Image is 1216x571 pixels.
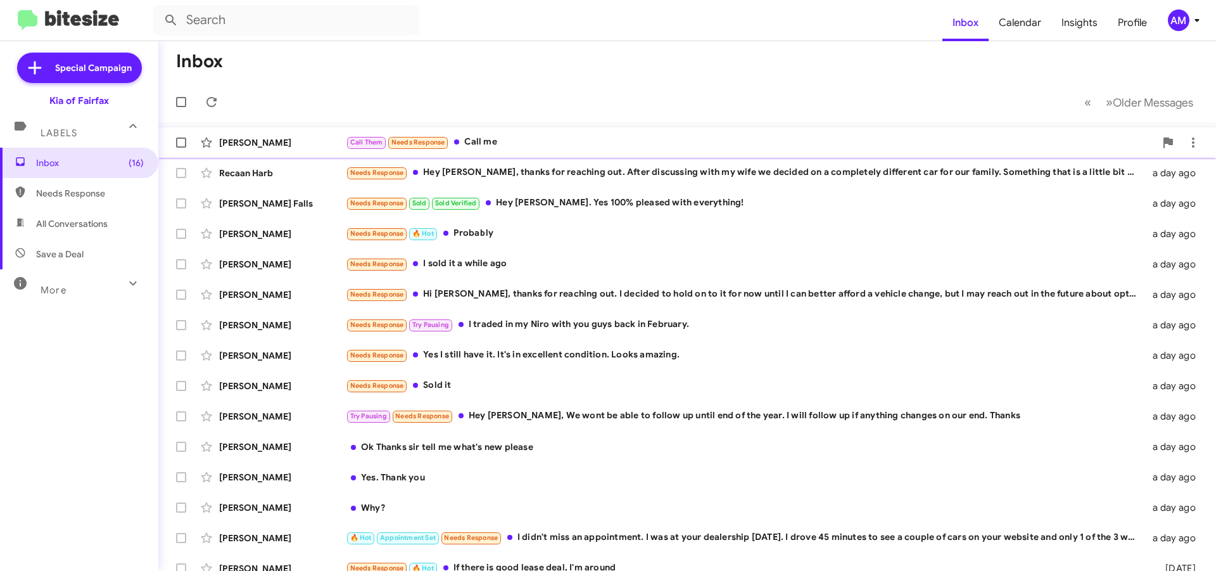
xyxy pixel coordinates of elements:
span: Needs Response [350,290,404,298]
div: Yes. Thank you [346,471,1145,484]
span: 🔥 Hot [350,534,372,542]
div: [PERSON_NAME] [219,471,346,484]
div: [PERSON_NAME] [219,380,346,392]
span: Needs Response [395,412,449,420]
span: Appointment Set [380,534,436,542]
div: [PERSON_NAME] [219,258,346,271]
div: a day ago [1145,197,1206,210]
span: Labels [41,127,77,139]
span: Needs Response [350,229,404,238]
div: a day ago [1145,258,1206,271]
div: Hey [PERSON_NAME], We wont be able to follow up until end of the year. I will follow up if anythi... [346,409,1145,423]
span: Needs Response [350,169,404,177]
span: (16) [129,157,144,169]
div: a day ago [1145,349,1206,362]
div: I traded in my Niro with you guys back in February. [346,318,1145,332]
span: Save a Deal [36,248,84,260]
div: Call me [346,135,1155,150]
div: I sold it a while ago [346,257,1145,271]
button: Next [1098,89,1201,115]
span: All Conversations [36,217,108,230]
div: Yes I still have it. It's in excellent condition. Looks amazing. [346,348,1145,362]
div: Recaan Harb [219,167,346,179]
div: [PERSON_NAME] [219,288,346,301]
div: Probably [346,226,1145,241]
div: Why? [346,501,1145,514]
span: Sold Verified [435,199,477,207]
div: Ok Thanks sir tell me what's new please [346,440,1145,453]
div: AM [1168,10,1189,31]
div: I didn't miss an appointment. I was at your dealership [DATE]. I drove 45 minutes to see a couple... [346,530,1145,545]
span: Older Messages [1113,96,1193,110]
a: Calendar [989,4,1051,41]
span: Try Pausing [350,412,387,420]
span: Try Pausing [412,321,449,329]
input: Search [153,5,419,35]
span: Needs Response [350,260,404,268]
div: Kia of Fairfax [49,94,109,107]
a: Profile [1108,4,1157,41]
span: Special Campaign [55,61,132,74]
span: Inbox [36,157,144,169]
span: Needs Response [36,187,144,200]
span: More [41,285,66,296]
div: [PERSON_NAME] [219,501,346,514]
h1: Inbox [176,51,223,72]
span: Needs Response [350,351,404,359]
div: Sold it [346,378,1145,393]
div: [PERSON_NAME] [219,319,346,331]
span: Sold [412,199,427,207]
div: a day ago [1145,532,1206,544]
span: Call Them [350,138,383,146]
div: a day ago [1145,228,1206,240]
div: a day ago [1145,440,1206,453]
div: [PERSON_NAME] Falls [219,197,346,210]
a: Inbox [942,4,989,41]
div: a day ago [1145,501,1206,514]
div: a day ago [1145,319,1206,331]
span: Needs Response [444,534,498,542]
div: [PERSON_NAME] [219,136,346,149]
div: [PERSON_NAME] [219,440,346,453]
div: a day ago [1145,471,1206,484]
div: Hey [PERSON_NAME], thanks for reaching out. After discussing with my wife we decided on a complet... [346,165,1145,180]
button: Previous [1077,89,1099,115]
div: [PERSON_NAME] [219,349,346,362]
span: 🔥 Hot [412,229,434,238]
div: a day ago [1145,410,1206,423]
span: Needs Response [350,199,404,207]
span: Needs Response [350,382,404,390]
span: Needs Response [350,321,404,329]
div: a day ago [1145,288,1206,301]
div: [PERSON_NAME] [219,228,346,240]
span: Needs Response [391,138,445,146]
div: Hi [PERSON_NAME], thanks for reaching out. I decided to hold on to it for now until I can better ... [346,287,1145,302]
nav: Page navigation example [1077,89,1201,115]
div: [PERSON_NAME] [219,410,346,423]
a: Special Campaign [17,53,142,83]
span: « [1084,94,1091,110]
div: [PERSON_NAME] [219,532,346,544]
button: AM [1157,10,1202,31]
a: Insights [1051,4,1108,41]
div: a day ago [1145,380,1206,392]
span: » [1106,94,1113,110]
div: a day ago [1145,167,1206,179]
div: Hey [PERSON_NAME]. Yes 100% pleased with everything! [346,196,1145,210]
